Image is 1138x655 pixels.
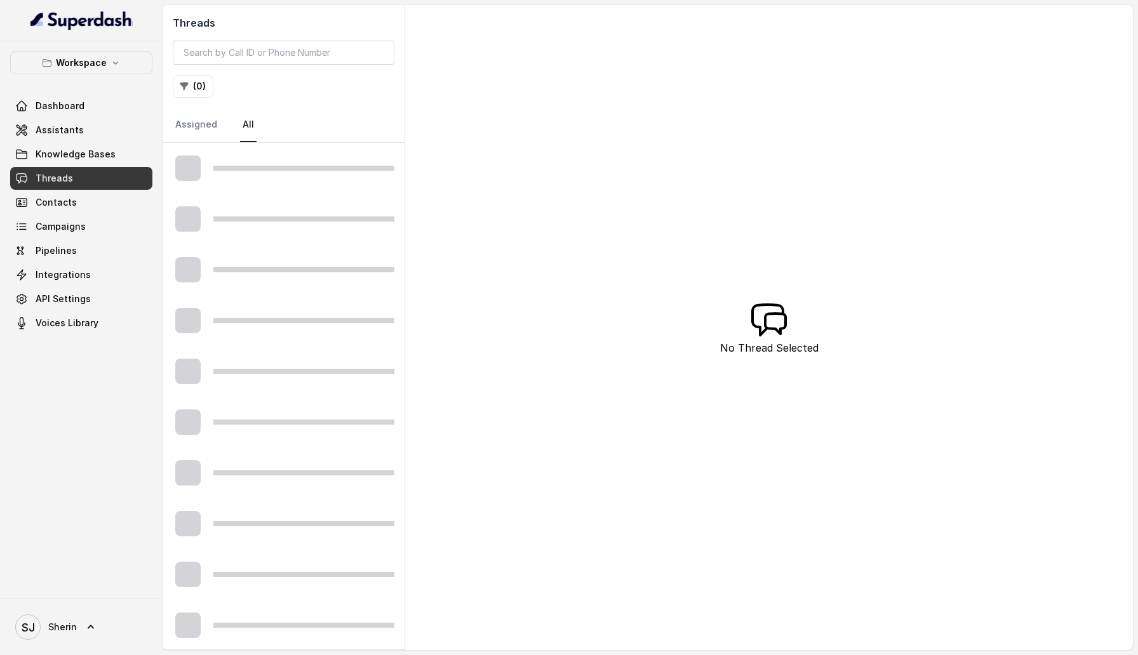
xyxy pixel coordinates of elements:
[36,268,91,281] span: Integrations
[30,10,133,30] img: light.svg
[10,215,152,238] a: Campaigns
[10,51,152,74] button: Workspace
[36,100,84,112] span: Dashboard
[173,75,213,98] button: (0)
[173,41,394,65] input: Search by Call ID or Phone Number
[240,108,257,142] a: All
[10,143,152,166] a: Knowledge Bases
[10,119,152,142] a: Assistants
[48,621,77,633] span: Sherin
[10,167,152,190] a: Threads
[36,293,91,305] span: API Settings
[720,340,819,355] p: No Thread Selected
[36,124,84,136] span: Assistants
[10,288,152,310] a: API Settings
[36,244,77,257] span: Pipelines
[10,95,152,117] a: Dashboard
[173,15,394,30] h2: Threads
[56,55,107,70] p: Workspace
[10,263,152,286] a: Integrations
[36,172,73,185] span: Threads
[22,621,35,634] text: SJ
[173,108,394,142] nav: Tabs
[10,609,152,645] a: Sherin
[10,239,152,262] a: Pipelines
[10,312,152,334] a: Voices Library
[10,191,152,214] a: Contacts
[36,317,98,329] span: Voices Library
[36,220,86,233] span: Campaigns
[173,108,220,142] a: Assigned
[36,196,77,209] span: Contacts
[36,148,116,161] span: Knowledge Bases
